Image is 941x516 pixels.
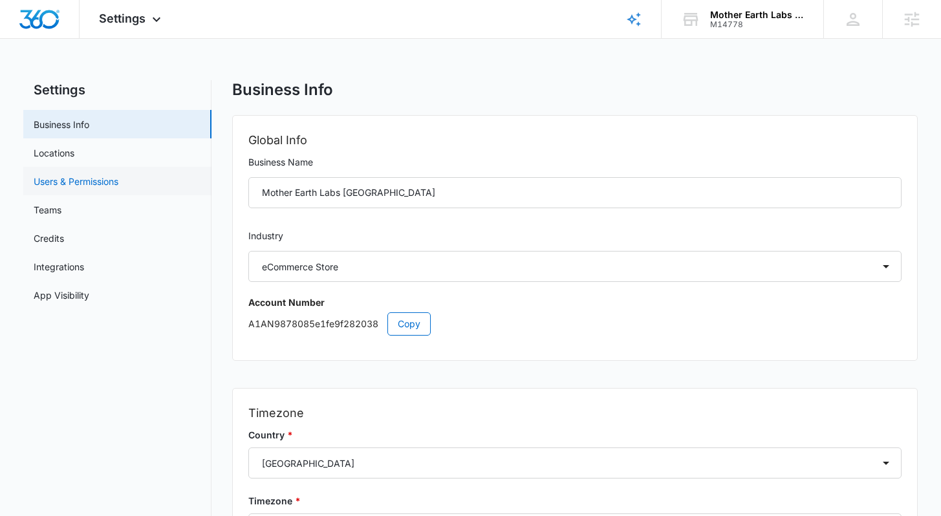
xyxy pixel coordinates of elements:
a: Teams [34,203,61,217]
button: Copy [387,312,431,336]
h2: Timezone [248,404,901,422]
a: Business Info [34,118,89,131]
label: Industry [248,229,901,243]
a: App Visibility [34,288,89,302]
label: Timezone [248,494,901,508]
div: account name [710,10,805,20]
label: Country [248,428,901,442]
p: A1AN9878085e1fe9f282038 [248,312,901,336]
a: Credits [34,231,64,245]
span: Copy [398,317,420,331]
label: Business Name [248,155,901,169]
h1: Business Info [232,80,333,100]
span: Settings [99,12,146,25]
h2: Global Info [248,131,901,149]
div: account id [710,20,805,29]
h2: Settings [23,80,211,100]
strong: Account Number [248,297,325,308]
a: Locations [34,146,74,160]
a: Integrations [34,260,84,274]
a: Users & Permissions [34,175,118,188]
